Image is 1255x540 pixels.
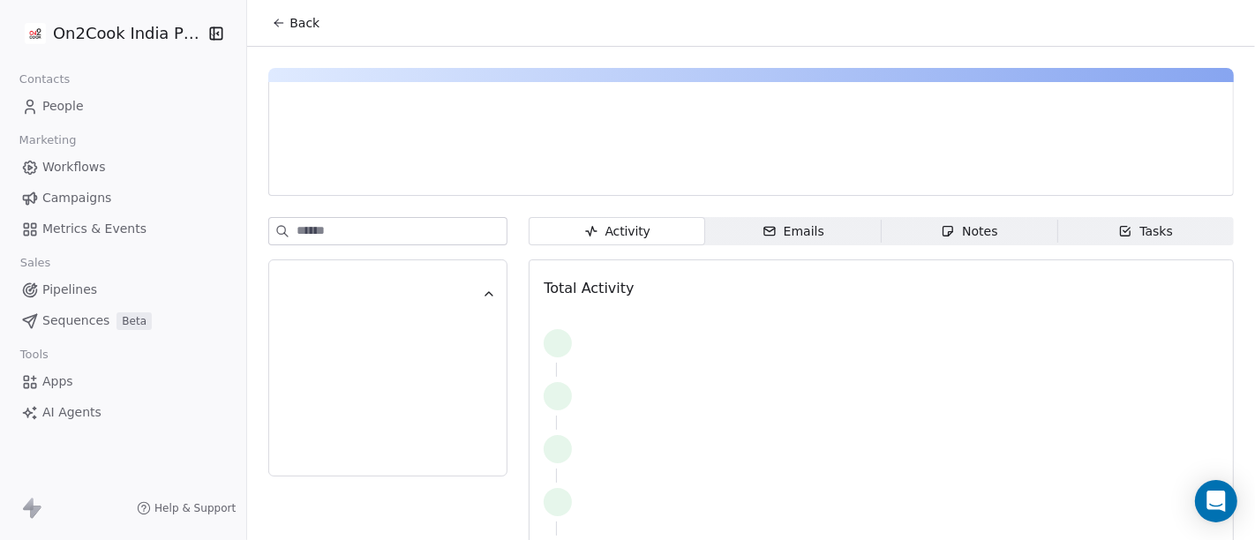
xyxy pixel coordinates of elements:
[42,372,73,391] span: Apps
[1118,222,1173,241] div: Tasks
[763,222,824,241] div: Emails
[42,189,111,207] span: Campaigns
[14,214,232,244] a: Metrics & Events
[42,311,109,330] span: Sequences
[14,275,232,304] a: Pipelines
[25,23,46,44] img: on2cook%20logo-04%20copy.jpg
[14,153,232,182] a: Workflows
[11,127,84,154] span: Marketing
[53,22,203,45] span: On2Cook India Pvt. Ltd.
[21,19,195,49] button: On2Cook India Pvt. Ltd.
[11,66,78,93] span: Contacts
[42,403,101,422] span: AI Agents
[12,341,56,368] span: Tools
[42,97,84,116] span: People
[14,184,232,213] a: Campaigns
[12,250,58,276] span: Sales
[14,92,232,121] a: People
[941,222,997,241] div: Notes
[14,306,232,335] a: SequencesBeta
[42,281,97,299] span: Pipelines
[261,7,330,39] button: Back
[544,280,634,296] span: Total Activity
[289,14,319,32] span: Back
[116,312,152,330] span: Beta
[137,501,236,515] a: Help & Support
[42,158,106,176] span: Workflows
[14,367,232,396] a: Apps
[14,398,232,427] a: AI Agents
[1195,480,1237,522] div: Open Intercom Messenger
[42,220,147,238] span: Metrics & Events
[154,501,236,515] span: Help & Support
